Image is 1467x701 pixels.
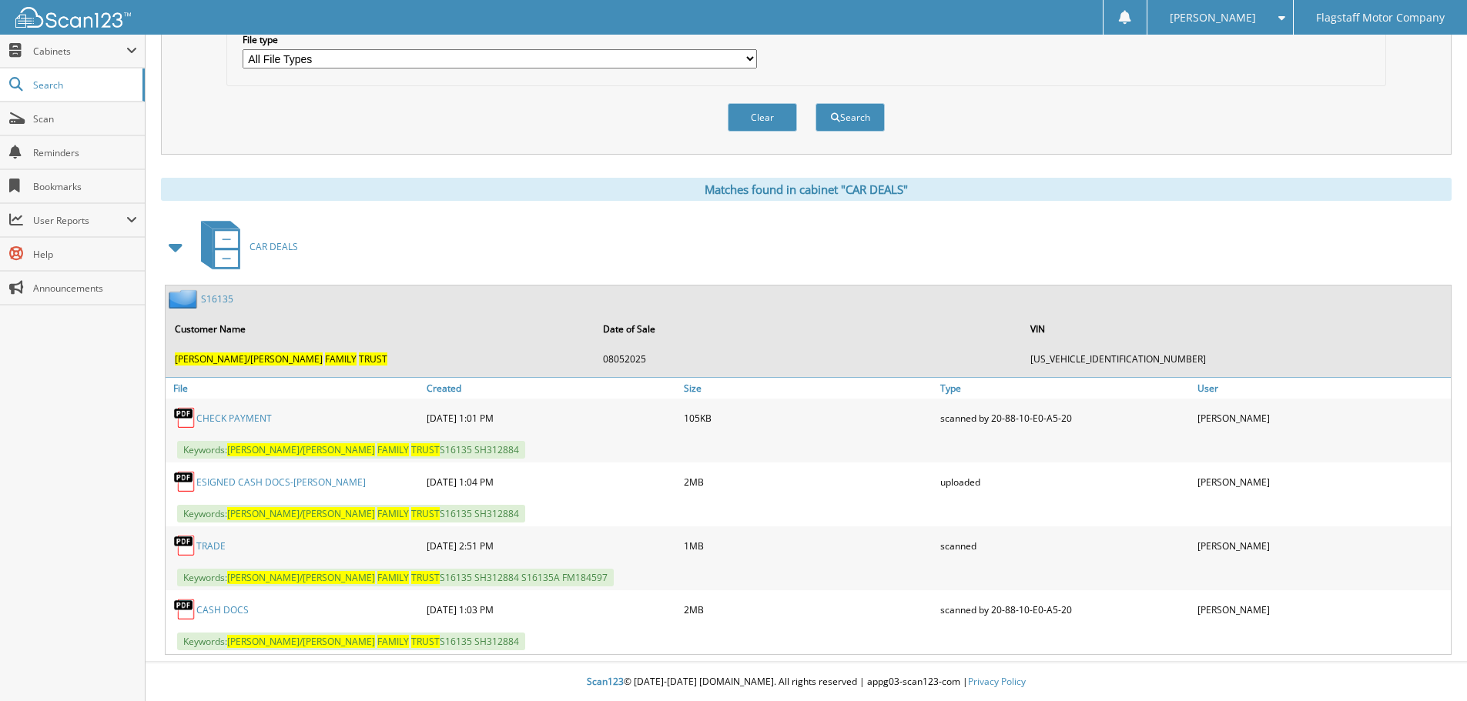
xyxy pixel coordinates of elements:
div: [PERSON_NAME] [1194,402,1451,433]
span: User Reports [33,214,126,227]
img: PDF.png [173,470,196,493]
span: Search [33,78,135,92]
span: [PERSON_NAME]/[PERSON_NAME] [227,443,375,456]
span: Keywords: S16135 SH312884 [177,441,525,459]
div: uploaded [936,466,1194,497]
span: FAMILY [377,507,409,520]
span: [PERSON_NAME]/[PERSON_NAME] [175,352,323,366]
div: [PERSON_NAME] [1194,466,1451,497]
div: [DATE] 1:04 PM [423,466,680,497]
span: TRUST [411,443,440,456]
img: PDF.png [173,406,196,429]
span: [PERSON_NAME]/[PERSON_NAME] [227,507,375,520]
span: Keywords: S16135 SH312884 S16135A FM184597 [177,569,614,586]
span: Cabinets [33,45,126,58]
td: [US_VEHICLE_IDENTIFICATION_NUMBER] [1023,346,1449,372]
span: Bookmarks [33,180,137,193]
div: 105KB [680,402,937,433]
a: S16135 [201,292,233,305]
span: FAMILY [377,571,409,584]
img: PDF.png [173,534,196,557]
span: Scan [33,112,137,125]
span: FAMILY [377,443,409,456]
div: [PERSON_NAME] [1194,530,1451,561]
div: © [DATE]-[DATE] [DOMAIN_NAME]. All rights reserved | appg03-scan123-com | [146,663,1467,701]
span: [PERSON_NAME]/[PERSON_NAME] [227,571,375,584]
span: Help [33,248,137,261]
img: scan123-logo-white.svg [15,7,131,28]
iframe: Chat Widget [1390,627,1467,701]
a: TRADE [196,539,226,552]
span: Keywords: S16135 SH312884 [177,505,525,522]
span: Reminders [33,146,137,159]
div: Matches found in cabinet "CAR DEALS" [161,178,1452,201]
img: folder2.png [169,289,201,309]
a: File [166,378,423,399]
div: [DATE] 2:51 PM [423,530,680,561]
div: [PERSON_NAME] [1194,594,1451,625]
div: [DATE] 1:03 PM [423,594,680,625]
a: CHECK PAYMENT [196,412,272,425]
span: TRUST [411,571,440,584]
span: TRUST [411,507,440,520]
th: Customer Name [167,313,594,345]
span: TRUST [359,352,387,366]
a: Privacy Policy [968,675,1026,688]
td: 08052025 [595,346,1022,372]
a: Type [936,378,1194,399]
span: FAMILY [377,635,409,648]
span: Flagstaff Motor Company [1316,13,1445,22]
div: scanned by 20-88-10-E0-A5-20 [936,402,1194,433]
div: 1MB [680,530,937,561]
a: CAR DEALS [192,216,298,277]
th: VIN [1023,313,1449,345]
button: Search [816,103,885,132]
span: Scan123 [587,675,624,688]
div: 2MB [680,594,937,625]
div: scanned [936,530,1194,561]
a: CASH DOCS [196,603,249,616]
span: Keywords: S16135 SH312884 [177,633,525,650]
span: CAR DEALS [250,240,298,253]
div: scanned by 20-88-10-E0-A5-20 [936,594,1194,625]
a: Size [680,378,937,399]
span: TRUST [411,635,440,648]
span: Announcements [33,282,137,295]
img: PDF.png [173,598,196,621]
a: ESIGNED CASH DOCS-[PERSON_NAME] [196,476,366,489]
button: Clear [728,103,797,132]
a: Created [423,378,680,399]
div: [DATE] 1:01 PM [423,402,680,433]
label: File type [243,33,757,46]
th: Date of Sale [595,313,1022,345]
span: [PERSON_NAME]/[PERSON_NAME] [227,635,375,648]
div: 2MB [680,466,937,497]
span: [PERSON_NAME] [1170,13,1256,22]
span: FAMILY [325,352,357,366]
a: User [1194,378,1451,399]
